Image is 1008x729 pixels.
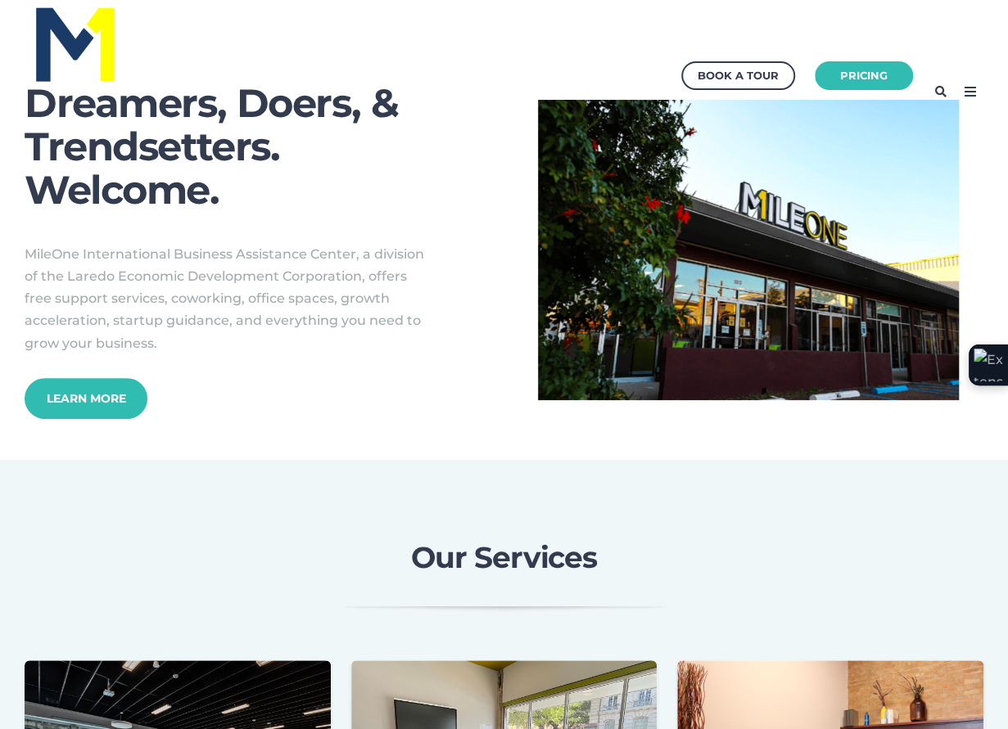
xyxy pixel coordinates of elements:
[25,82,475,211] h1: Dreamers, Doers, & Trendsetters. Welcome.
[538,100,959,400] img: Canva Design DAFZb0Spo9U
[79,542,930,574] h2: Our Services
[698,65,779,86] div: Book a Tour
[681,61,795,90] a: Book a Tour
[25,246,424,351] span: MileOne International Business Assistance Center, a division of the Laredo Economic Development C...
[815,61,913,90] a: Pricing
[33,3,118,84] img: MileOne Blue_Yellow Logo
[25,378,147,419] a: Learn More
[974,349,1003,381] img: Extension Icon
